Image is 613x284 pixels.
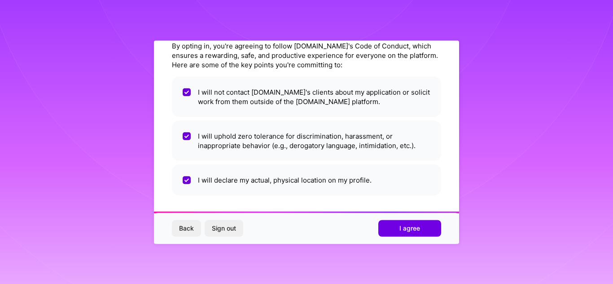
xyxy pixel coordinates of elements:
button: Back [172,220,201,236]
button: Sign out [205,220,243,236]
span: Back [179,224,194,233]
div: By opting in, you're agreeing to follow [DOMAIN_NAME]'s Code of Conduct, which ensures a rewardin... [172,41,441,69]
li: I will not contact [DOMAIN_NAME]'s clients about my application or solicit work from them outside... [172,76,441,117]
button: I agree [378,220,441,236]
li: I will uphold zero tolerance for discrimination, harassment, or inappropriate behavior (e.g., der... [172,120,441,161]
li: I will declare my actual, physical location on my profile. [172,164,441,195]
span: Sign out [212,224,236,233]
span: I agree [399,224,420,233]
